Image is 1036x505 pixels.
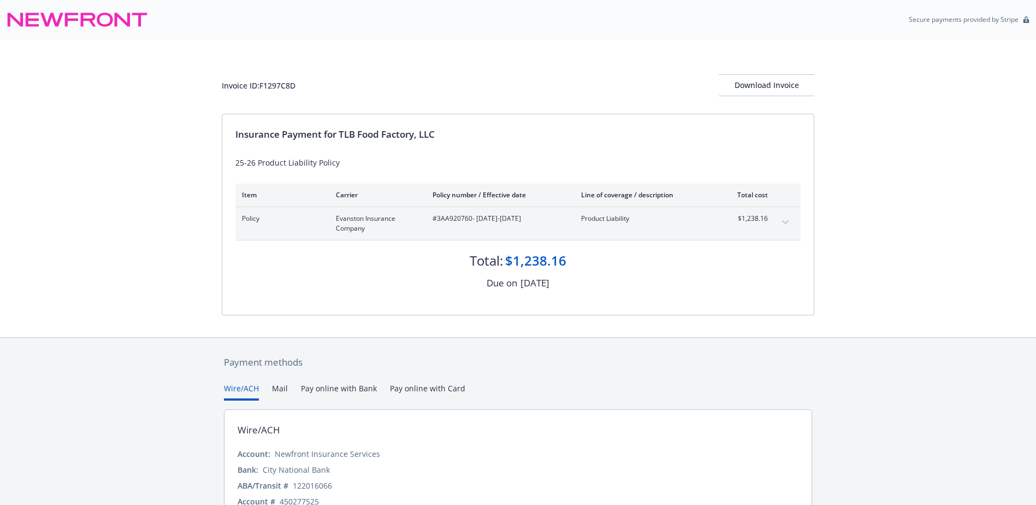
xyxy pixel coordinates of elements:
span: $1,238.16 [727,214,768,224]
div: PolicyEvanston Insurance Company#3AA920760- [DATE]-[DATE]Product Liability$1,238.16expand content [235,207,801,240]
div: City National Bank [263,464,330,475]
div: Invoice ID: F1297C8D [222,80,295,91]
button: expand content [777,214,794,231]
span: Policy [242,214,318,224]
div: Wire/ACH [238,423,280,437]
span: Product Liability [581,214,709,224]
div: Due on [487,276,517,290]
div: $1,238.16 [505,251,566,270]
div: [DATE] [520,276,549,290]
div: Newfront Insurance Services [275,448,380,460]
div: Account: [238,448,270,460]
div: Bank: [238,464,258,475]
button: Wire/ACH [224,383,259,401]
div: 122016066 [293,480,332,491]
span: Evanston Insurance Company [336,214,415,233]
button: Mail [272,383,288,401]
div: Insurance Payment for TLB Food Factory, LLC [235,127,801,142]
div: Total cost [727,190,768,199]
button: Pay online with Card [390,383,465,401]
button: Pay online with Bank [301,383,377,401]
span: #3AA920760 - [DATE]-[DATE] [433,214,564,224]
div: Line of coverage / description [581,190,709,199]
p: Secure payments provided by Stripe [909,15,1019,24]
div: Policy number / Effective date [433,190,564,199]
div: Download Invoice [719,75,814,96]
div: ABA/Transit # [238,480,288,491]
div: 25-26 Product Liability Policy [235,157,801,168]
button: Download Invoice [719,74,814,96]
div: Payment methods [224,355,812,369]
div: Item [242,190,318,199]
div: Total: [470,251,503,270]
div: Carrier [336,190,415,199]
